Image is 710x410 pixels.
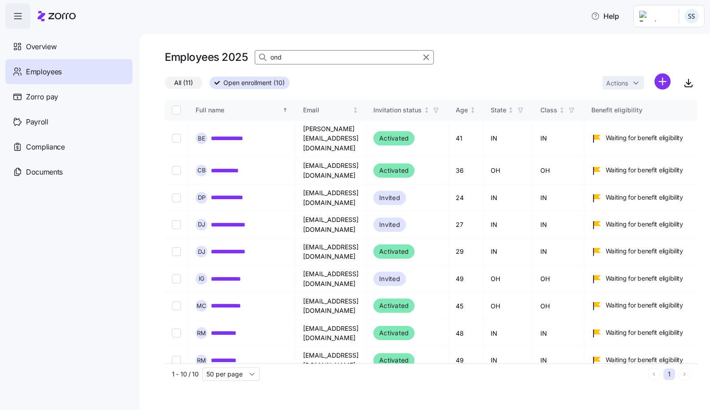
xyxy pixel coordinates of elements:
[255,50,434,64] input: Search Employees
[449,157,483,184] td: 36
[379,328,409,338] span: Activated
[533,100,584,120] th: ClassNot sorted
[584,7,626,25] button: Help
[449,100,483,120] th: AgeNot sorted
[533,347,584,374] td: IN
[559,107,565,113] div: Not sorted
[449,265,483,292] td: 49
[303,105,351,115] div: Email
[483,184,533,211] td: IN
[379,133,409,144] span: Activated
[172,329,181,337] input: Select record 8
[639,11,672,21] img: Employer logo
[606,220,683,229] span: Waiting for benefit eligibility
[423,107,430,113] div: Not sorted
[606,166,683,175] span: Waiting for benefit eligibility
[172,220,181,229] input: Select record 4
[379,192,400,203] span: Invited
[449,239,483,265] td: 29
[603,76,644,90] button: Actions
[172,274,181,283] input: Select record 6
[296,100,366,120] th: EmailNot sorted
[606,301,683,310] span: Waiting for benefit eligibility
[198,136,205,141] span: B E
[172,106,181,115] input: Select all records
[223,77,285,89] span: Open enrollment (10)
[591,11,619,21] span: Help
[196,105,281,115] div: Full name
[606,193,683,202] span: Waiting for benefit eligibility
[449,320,483,347] td: 48
[282,107,288,113] div: Sorted ascending
[379,273,400,284] span: Invited
[165,50,248,64] h1: Employees 2025
[606,247,683,256] span: Waiting for benefit eligibility
[5,34,133,59] a: Overview
[296,120,366,157] td: [PERSON_NAME][EMAIL_ADDRESS][DOMAIN_NAME]
[296,292,366,320] td: [EMAIL_ADDRESS][DOMAIN_NAME]
[606,133,683,142] span: Waiting for benefit eligibility
[483,239,533,265] td: IN
[606,274,683,283] span: Waiting for benefit eligibility
[379,300,409,311] span: Activated
[533,320,584,347] td: IN
[172,134,181,143] input: Select record 1
[26,41,56,52] span: Overview
[449,292,483,320] td: 45
[449,347,483,374] td: 49
[483,120,533,157] td: IN
[606,355,683,364] span: Waiting for benefit eligibility
[174,77,193,89] span: All (11)
[533,184,584,211] td: IN
[26,116,48,128] span: Payroll
[296,211,366,238] td: [EMAIL_ADDRESS][DOMAIN_NAME]
[379,355,409,366] span: Activated
[172,247,181,256] input: Select record 5
[373,105,422,115] div: Invitation status
[5,109,133,134] a: Payroll
[483,265,533,292] td: OH
[172,356,181,365] input: Select record 9
[483,292,533,320] td: OH
[483,100,533,120] th: StateNot sorted
[26,66,62,77] span: Employees
[449,184,483,211] td: 24
[470,107,476,113] div: Not sorted
[606,328,683,337] span: Waiting for benefit eligibility
[456,105,468,115] div: Age
[296,347,366,374] td: [EMAIL_ADDRESS][DOMAIN_NAME]
[5,59,133,84] a: Employees
[296,265,366,292] td: [EMAIL_ADDRESS][DOMAIN_NAME]
[533,292,584,320] td: OH
[296,320,366,347] td: [EMAIL_ADDRESS][DOMAIN_NAME]
[533,239,584,265] td: IN
[172,370,199,379] span: 1 - 10 / 10
[679,368,690,380] button: Next page
[533,265,584,292] td: OH
[591,105,701,115] div: Benefit eligibility
[540,105,557,115] div: Class
[483,347,533,374] td: IN
[197,358,206,363] span: R M
[172,193,181,202] input: Select record 3
[648,368,660,380] button: Previous page
[296,157,366,184] td: [EMAIL_ADDRESS][DOMAIN_NAME]
[491,105,506,115] div: State
[379,219,400,230] span: Invited
[5,84,133,109] a: Zorro pay
[197,167,206,173] span: C B
[352,107,359,113] div: Not sorted
[198,249,205,255] span: D J
[26,141,65,153] span: Compliance
[379,246,409,257] span: Activated
[198,195,205,201] span: D P
[5,159,133,184] a: Documents
[533,157,584,184] td: OH
[197,303,206,309] span: M C
[483,320,533,347] td: IN
[663,368,675,380] button: 1
[198,222,205,227] span: D J
[188,100,296,120] th: Full nameSorted ascending
[197,330,206,336] span: R M
[449,211,483,238] td: 27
